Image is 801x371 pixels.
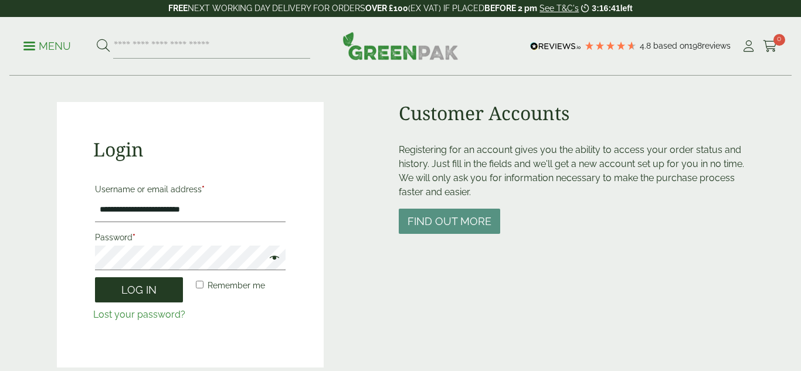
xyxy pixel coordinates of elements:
strong: FREE [168,4,188,13]
strong: OVER £100 [365,4,408,13]
span: 4.8 [640,41,653,50]
strong: BEFORE 2 pm [484,4,537,13]
input: Remember me [196,281,203,288]
img: REVIEWS.io [530,42,581,50]
p: Registering for an account gives you the ability to access your order status and history. Just fi... [399,143,744,199]
span: left [620,4,633,13]
span: Based on [653,41,689,50]
a: Menu [23,39,71,51]
span: 3:16:41 [592,4,620,13]
a: 0 [763,38,778,55]
span: 198 [689,41,702,50]
i: My Account [741,40,756,52]
button: Log in [95,277,183,302]
a: Lost your password? [93,309,185,320]
img: GreenPak Supplies [342,32,459,60]
i: Cart [763,40,778,52]
a: See T&C's [539,4,579,13]
span: 0 [773,34,785,46]
div: 4.79 Stars [584,40,637,51]
label: Password [95,229,286,246]
a: Find out more [399,216,500,227]
h2: Login [93,138,287,161]
span: reviews [702,41,731,50]
h2: Customer Accounts [399,102,744,124]
span: Remember me [208,281,265,290]
button: Find out more [399,209,500,234]
p: Menu [23,39,71,53]
label: Username or email address [95,181,286,198]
